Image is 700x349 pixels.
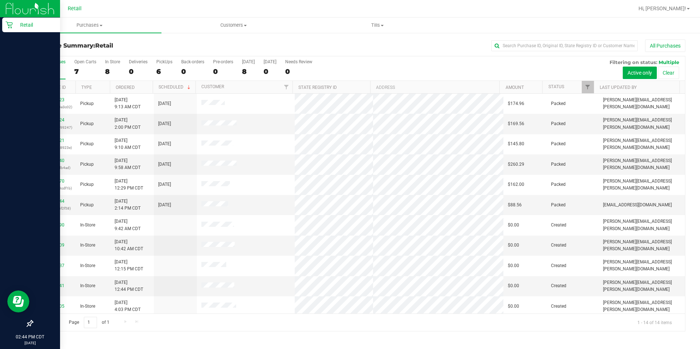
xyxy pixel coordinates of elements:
input: Search Purchase ID, Original ID, State Registry ID or Customer Name... [491,40,638,51]
p: (5f06b97e748e3c02) [37,104,71,110]
span: [EMAIL_ADDRESS][DOMAIN_NAME] [603,202,672,209]
span: Packed [551,100,566,107]
span: Created [551,282,566,289]
div: [DATE] [242,59,255,64]
p: Retail [13,20,57,29]
span: $0.00 [508,262,519,269]
div: 0 [264,67,276,76]
div: In Store [105,59,120,64]
div: Needs Review [285,59,312,64]
a: Customer [201,84,224,89]
a: Filter [582,81,594,93]
span: Packed [551,202,566,209]
span: [PERSON_NAME][EMAIL_ADDRESS][PERSON_NAME][DOMAIN_NAME] [603,299,681,313]
a: Filter [280,81,293,93]
a: Type [81,85,92,90]
p: [DATE] [3,340,57,346]
span: 1 - 14 of 14 items [632,317,678,328]
span: [PERSON_NAME][EMAIL_ADDRESS][PERSON_NAME][DOMAIN_NAME] [603,239,681,252]
span: [DATE] 10:42 AM CDT [115,239,143,252]
inline-svg: Retail [5,21,13,29]
iframe: Resource center [7,290,29,312]
span: [DATE] 2:00 PM CDT [115,117,141,131]
span: [DATE] [158,161,171,168]
span: [PERSON_NAME][EMAIL_ADDRESS][PERSON_NAME][DOMAIN_NAME] [603,279,681,293]
span: Created [551,303,566,310]
input: 1 [84,317,97,328]
span: Pickup [80,161,94,168]
span: [DATE] 9:13 AM CDT [115,97,141,110]
span: [PERSON_NAME][EMAIL_ADDRESS][PERSON_NAME][DOMAIN_NAME] [603,218,681,232]
span: [DATE] [158,181,171,188]
div: 8 [242,67,255,76]
span: Packed [551,161,566,168]
a: Purchases [18,18,161,33]
span: In-Store [80,242,95,249]
a: Scheduled [159,85,192,90]
a: Amount [506,85,524,90]
a: Customers [161,18,305,33]
div: 8 [105,67,120,76]
span: Created [551,222,566,229]
div: [DATE] [264,59,276,64]
span: Page of 1 [63,317,115,328]
span: Pickup [80,100,94,107]
span: Packed [551,181,566,188]
span: In-Store [80,303,95,310]
div: Open Carts [74,59,96,64]
span: [DATE] 2:14 PM CDT [115,198,141,212]
div: Deliveries [129,59,148,64]
span: Retail [68,5,82,12]
span: [DATE] 12:29 PM CDT [115,178,143,192]
p: (e23c3843cb9cdf1b) [37,185,71,192]
div: 0 [181,67,204,76]
span: Packed [551,120,566,127]
span: Created [551,242,566,249]
span: [DATE] 9:58 AM CDT [115,157,141,171]
span: Pickup [80,202,94,209]
span: Pickup [80,181,94,188]
div: Pre-orders [213,59,233,64]
h3: Purchase Summary: [32,42,250,49]
span: $88.56 [508,202,522,209]
span: Created [551,262,566,269]
a: Status [548,84,564,89]
span: [PERSON_NAME][EMAIL_ADDRESS][PERSON_NAME][DOMAIN_NAME] [603,137,681,151]
a: State Registry ID [298,85,337,90]
p: 02:44 PM CDT [3,334,57,340]
span: [DATE] 9:10 AM CDT [115,137,141,151]
p: (b42481f84df99247) [37,124,71,131]
div: PickUps [156,59,172,64]
span: Filtering on status: [610,59,657,65]
span: In-Store [80,262,95,269]
span: $260.29 [508,161,524,168]
a: Ordered [116,85,135,90]
span: $0.00 [508,282,519,289]
button: Active only [623,67,657,79]
span: [DATE] 12:15 PM CDT [115,259,143,273]
span: Customers [162,22,305,29]
span: $0.00 [508,222,519,229]
span: [DATE] 4:03 PM CDT [115,299,141,313]
div: 0 [285,67,312,76]
span: [PERSON_NAME][EMAIL_ADDRESS][PERSON_NAME][DOMAIN_NAME] [603,157,681,171]
span: [PERSON_NAME][EMAIL_ADDRESS][PERSON_NAME][DOMAIN_NAME] [603,259,681,273]
span: $0.00 [508,242,519,249]
div: 6 [156,67,172,76]
p: (f2df02338088923e) [37,144,71,151]
span: Tills [306,22,449,29]
span: Retail [95,42,113,49]
span: In-Store [80,222,95,229]
button: All Purchases [645,40,685,52]
div: 7 [74,67,96,76]
div: 0 [213,67,233,76]
span: [DATE] 12:44 PM CDT [115,279,143,293]
span: [PERSON_NAME][EMAIL_ADDRESS][PERSON_NAME][DOMAIN_NAME] [603,178,681,192]
div: Back-orders [181,59,204,64]
span: [PERSON_NAME][EMAIL_ADDRESS][PERSON_NAME][DOMAIN_NAME] [603,117,681,131]
th: Address [370,81,499,94]
span: Purchases [18,22,161,29]
span: [DATE] [158,140,171,147]
a: Tills [306,18,450,33]
span: [DATE] [158,120,171,127]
